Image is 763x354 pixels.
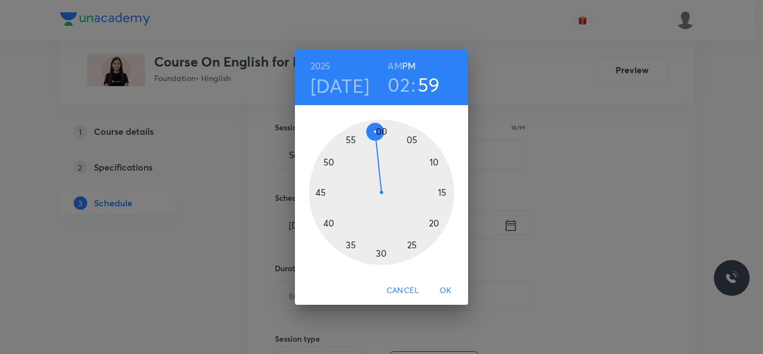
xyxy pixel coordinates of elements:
[387,284,419,298] span: Cancel
[382,280,423,301] button: Cancel
[388,73,410,96] button: 02
[411,73,416,96] h3: :
[432,284,459,298] span: OK
[311,58,331,74] button: 2025
[388,58,402,74] button: AM
[428,280,464,301] button: OK
[418,73,440,96] button: 59
[402,58,416,74] button: PM
[311,74,370,97] button: [DATE]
